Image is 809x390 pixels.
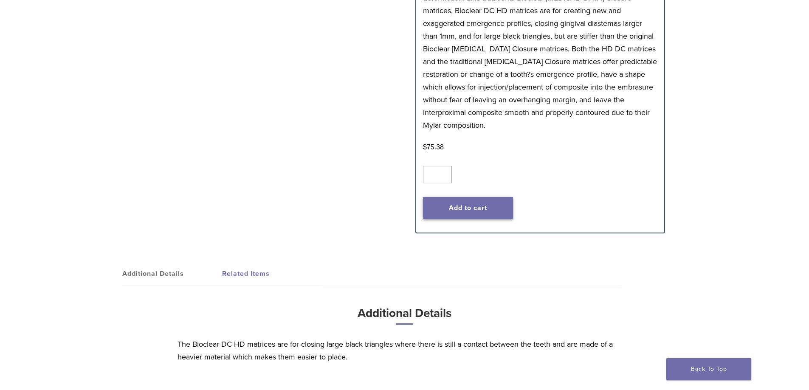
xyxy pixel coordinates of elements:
[423,143,444,151] bdi: 75.38
[178,338,632,363] p: The Bioclear DC HD matrices are for closing large black triangles where there is still a contact ...
[122,262,222,286] a: Additional Details
[178,303,632,331] h3: Additional Details
[423,197,513,219] button: Add to cart
[423,143,427,151] span: $
[222,262,322,286] a: Related Items
[666,358,751,380] a: Back To Top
